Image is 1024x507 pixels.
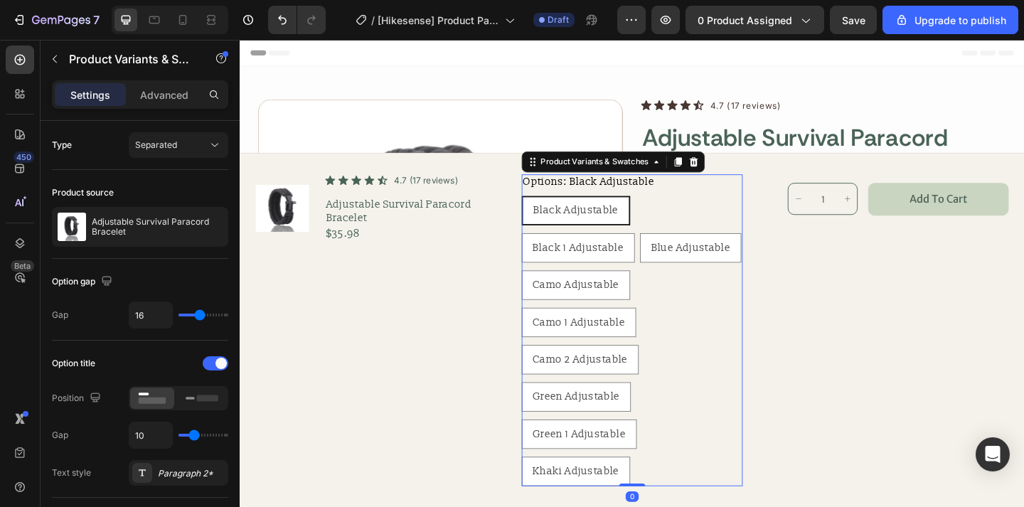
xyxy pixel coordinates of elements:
[882,6,1018,34] button: Upgrade to publish
[92,217,223,237] p: Adjustable Survival Paracord Bracelet
[324,127,447,139] div: Product Variants & Swatches
[58,213,86,241] img: product feature img
[52,429,68,442] div: Gap
[52,272,115,292] div: Option gap
[698,13,792,28] span: 0 product assigned
[306,146,452,163] legend: Options: Black Adjustable
[319,381,413,395] span: Green Adjustable
[618,156,650,190] input: quantity
[319,178,412,193] span: Black Adjustable
[268,6,326,34] div: Undo/Redo
[319,219,417,233] span: Black 1 Adjustable
[6,6,106,34] button: 7
[650,156,671,190] button: increment
[319,300,419,314] span: Camo 1 Adjustable
[129,302,172,328] input: Auto
[830,6,877,34] button: Save
[52,139,72,151] div: Type
[93,11,100,28] p: 7
[52,357,95,370] div: Option title
[512,67,589,76] p: 4.7 (17 reviews)
[52,466,91,479] div: Text style
[129,132,228,158] button: Separated
[14,151,34,163] div: 450
[240,40,1024,507] iframe: Design area
[842,14,865,26] span: Save
[69,50,190,68] p: Product Variants & Swatches
[319,462,412,476] span: Khaki Adjustable
[70,87,110,102] p: Settings
[729,166,791,180] div: Add to cart
[92,171,257,203] h1: Adjustable Survival Paracord Bracelet
[597,156,618,190] button: decrement
[683,156,836,191] button: Add to cart
[437,89,833,159] h2: adjustable survival paracord bracelet
[168,149,238,158] p: 4.7 (17 reviews)
[158,467,225,480] div: Paragraph 2*
[319,422,420,436] span: Green 1 Adjustable
[686,6,824,34] button: 0 product assigned
[976,437,1010,471] div: Open Intercom Messenger
[319,341,422,355] span: Camo 2 Adjustable
[135,139,177,150] span: Separated
[895,13,1006,28] div: Upgrade to publish
[129,422,172,448] input: Auto
[52,186,114,199] div: Product source
[11,260,34,272] div: Beta
[52,309,68,321] div: Gap
[447,219,533,233] span: Blue Adjustable
[52,389,104,408] div: Position
[92,203,257,220] div: $35.98
[548,14,569,26] span: Draft
[319,260,412,274] span: Camo Adjustable
[17,158,75,209] img: black paracord bracelet
[140,87,188,102] p: Advanced
[371,13,375,28] span: /
[378,13,499,28] span: [Hikesense] Product Page
[420,491,434,503] div: 0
